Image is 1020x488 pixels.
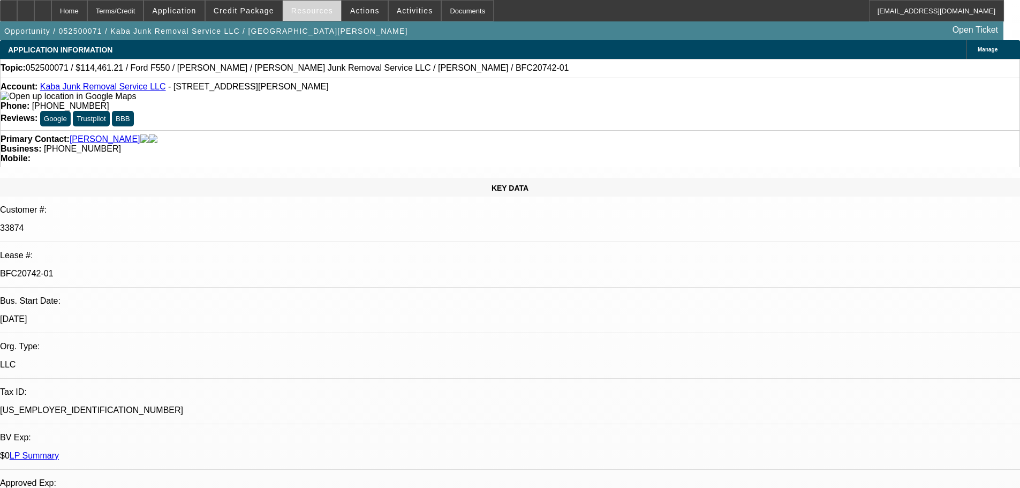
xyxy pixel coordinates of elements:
a: View Google Maps [1,92,136,101]
img: linkedin-icon.png [149,134,157,144]
button: BBB [112,111,134,126]
strong: Phone: [1,101,29,110]
span: [PHONE_NUMBER] [32,101,109,110]
span: Manage [978,47,998,52]
span: Opportunity / 052500071 / Kaba Junk Removal Service LLC / [GEOGRAPHIC_DATA][PERSON_NAME] [4,27,408,35]
button: Actions [342,1,388,21]
span: KEY DATA [492,184,528,192]
span: 052500071 / $114,461.21 / Ford F550 / [PERSON_NAME] / [PERSON_NAME] Junk Removal Service LLC / [P... [26,63,569,73]
button: Trustpilot [73,111,109,126]
span: Application [152,6,196,15]
strong: Account: [1,82,37,91]
a: LP Summary [10,451,59,460]
a: Kaba Junk Removal Service LLC [40,82,166,91]
button: Google [40,111,71,126]
span: APPLICATION INFORMATION [8,46,112,54]
span: Activities [397,6,433,15]
span: Resources [291,6,333,15]
a: [PERSON_NAME] [70,134,140,144]
span: [PHONE_NUMBER] [44,144,121,153]
button: Credit Package [206,1,282,21]
span: Actions [350,6,380,15]
img: Open up location in Google Maps [1,92,136,101]
button: Application [144,1,204,21]
button: Activities [389,1,441,21]
span: - [STREET_ADDRESS][PERSON_NAME] [168,82,329,91]
a: Open Ticket [948,21,1002,39]
strong: Mobile: [1,154,31,163]
span: Credit Package [214,6,274,15]
strong: Primary Contact: [1,134,70,144]
strong: Topic: [1,63,26,73]
strong: Reviews: [1,114,37,123]
strong: Business: [1,144,41,153]
img: facebook-icon.png [140,134,149,144]
button: Resources [283,1,341,21]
